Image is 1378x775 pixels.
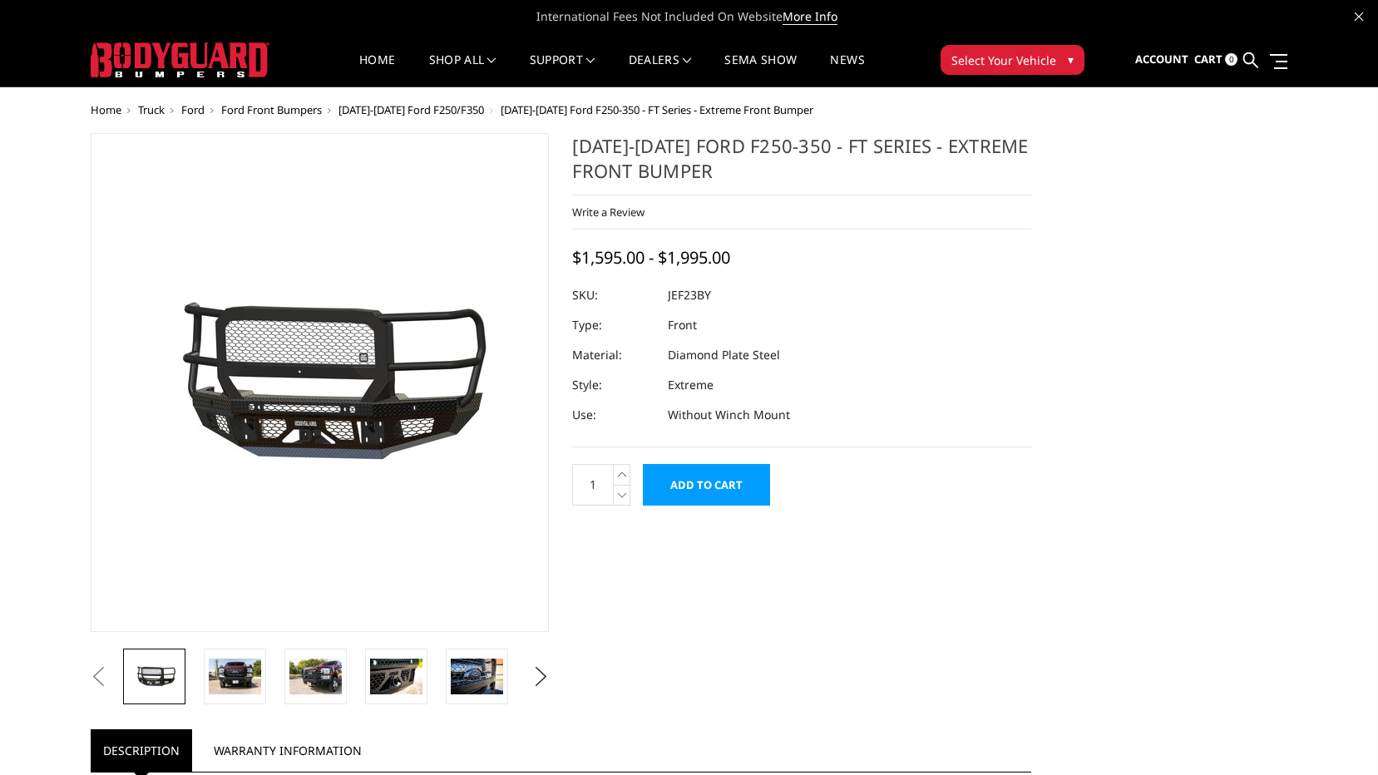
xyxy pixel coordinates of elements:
[1135,37,1188,82] a: Account
[668,280,711,310] dd: JEF23BY
[668,370,714,400] dd: Extreme
[91,133,550,632] a: 2023-2025 Ford F250-350 - FT Series - Extreme Front Bumper
[941,45,1084,75] button: Select Your Vehicle
[528,664,553,689] button: Next
[572,246,730,269] span: $1,595.00 - $1,995.00
[951,52,1056,69] span: Select Your Vehicle
[668,400,790,430] dd: Without Winch Mount
[91,729,192,772] a: Description
[1194,37,1237,82] a: Cart 0
[221,102,322,117] a: Ford Front Bumpers
[1135,52,1188,67] span: Account
[501,102,813,117] span: [DATE]-[DATE] Ford F250-350 - FT Series - Extreme Front Bumper
[572,400,655,430] dt: Use:
[289,659,342,694] img: 2023-2025 Ford F250-350 - FT Series - Extreme Front Bumper
[572,340,655,370] dt: Material:
[429,54,496,86] a: shop all
[451,659,503,694] img: 2023-2025 Ford F250-350 - FT Series - Extreme Front Bumper
[629,54,692,86] a: Dealers
[783,8,837,25] a: More Info
[338,102,484,117] a: [DATE]-[DATE] Ford F250/F350
[181,102,205,117] a: Ford
[668,310,697,340] dd: Front
[111,285,527,480] img: 2023-2025 Ford F250-350 - FT Series - Extreme Front Bumper
[572,310,655,340] dt: Type:
[572,370,655,400] dt: Style:
[370,659,422,694] img: 2023-2025 Ford F250-350 - FT Series - Extreme Front Bumper
[572,133,1031,195] h1: [DATE]-[DATE] Ford F250-350 - FT Series - Extreme Front Bumper
[643,464,770,506] input: Add to Cart
[530,54,595,86] a: Support
[1068,51,1074,68] span: ▾
[86,664,111,689] button: Previous
[724,54,797,86] a: SEMA Show
[668,340,780,370] dd: Diamond Plate Steel
[209,659,261,694] img: 2023-2025 Ford F250-350 - FT Series - Extreme Front Bumper
[1225,53,1237,66] span: 0
[572,280,655,310] dt: SKU:
[91,102,121,117] a: Home
[201,729,374,772] a: Warranty Information
[572,205,645,220] a: Write a Review
[830,54,864,86] a: News
[91,42,269,77] img: BODYGUARD BUMPERS
[138,102,165,117] a: Truck
[1194,52,1222,67] span: Cart
[359,54,395,86] a: Home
